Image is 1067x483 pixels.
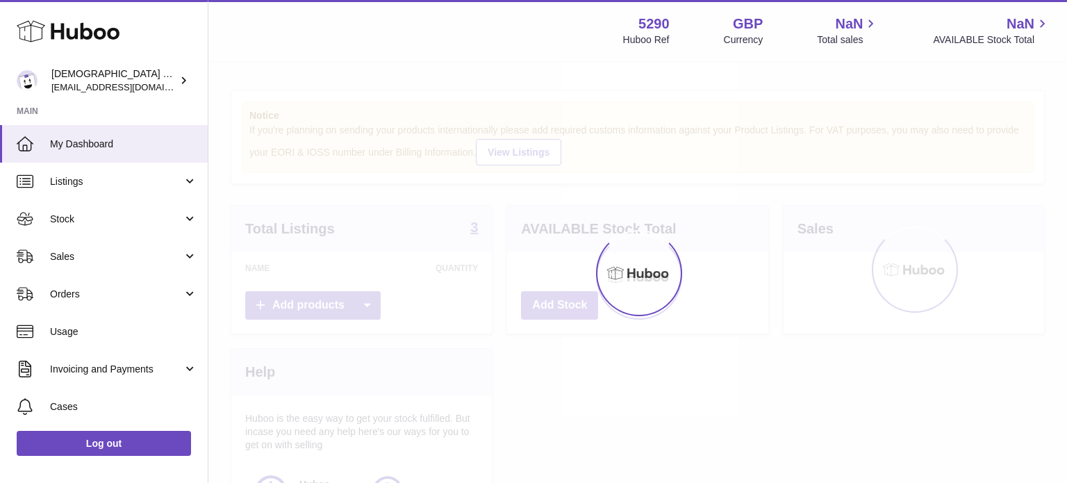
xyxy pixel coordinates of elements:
[50,213,183,226] span: Stock
[17,70,38,91] img: internalAdmin-5290@internal.huboo.com
[51,81,204,92] span: [EMAIL_ADDRESS][DOMAIN_NAME]
[50,325,197,338] span: Usage
[733,15,763,33] strong: GBP
[638,15,670,33] strong: 5290
[835,15,863,33] span: NaN
[50,138,197,151] span: My Dashboard
[724,33,763,47] div: Currency
[933,33,1050,47] span: AVAILABLE Stock Total
[50,400,197,414] span: Cases
[50,288,183,301] span: Orders
[50,363,183,376] span: Invoicing and Payments
[17,431,191,456] a: Log out
[623,33,670,47] div: Huboo Ref
[51,67,176,94] div: [DEMOGRAPHIC_DATA] Charity
[817,33,879,47] span: Total sales
[1007,15,1034,33] span: NaN
[50,250,183,263] span: Sales
[933,15,1050,47] a: NaN AVAILABLE Stock Total
[50,175,183,188] span: Listings
[817,15,879,47] a: NaN Total sales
